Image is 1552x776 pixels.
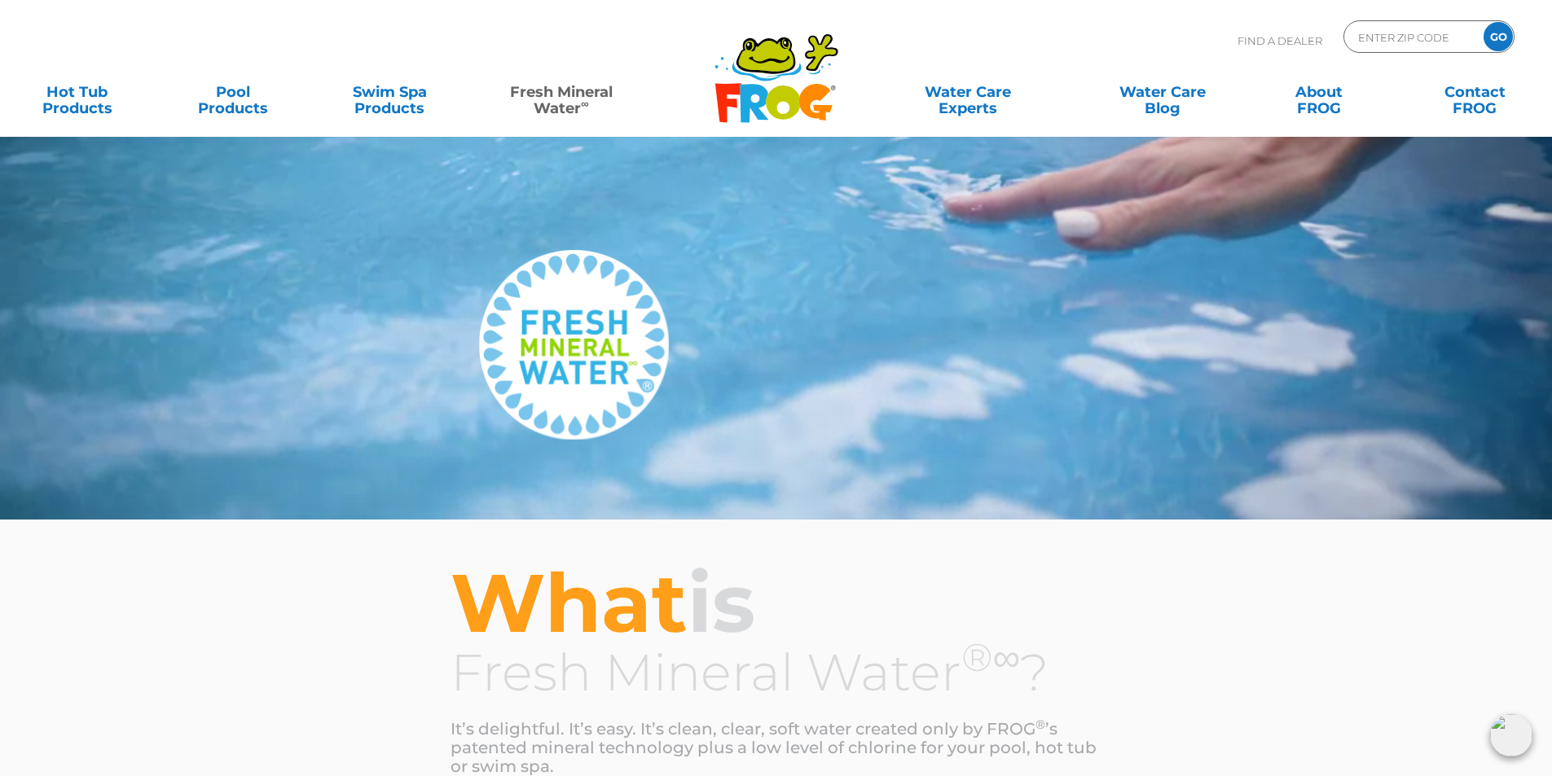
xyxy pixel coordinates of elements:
h3: Fresh Mineral Water ? [451,645,1102,699]
a: AboutFROG [1258,76,1379,108]
a: ContactFROG [1414,76,1536,108]
span: What [451,553,688,652]
a: Hot TubProducts [16,76,138,108]
sup: ∞ [581,97,589,110]
a: Water CareBlog [1101,76,1223,108]
p: Find A Dealer [1238,20,1322,61]
sup: ® [1035,717,1045,732]
input: GO [1484,22,1513,51]
input: Zip Code Form [1356,25,1466,49]
img: openIcon [1490,714,1532,756]
a: Water CareExperts [869,76,1066,108]
h2: is [451,560,1102,645]
sup: ®∞ [961,634,1021,681]
p: It’s delightful. It’s easy. It’s clean, clear, soft water created only by FROG ’s patented minera... [451,720,1102,776]
a: Swim SpaProducts [329,76,451,108]
a: Fresh MineralWater∞ [485,76,637,108]
a: PoolProducts [173,76,294,108]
